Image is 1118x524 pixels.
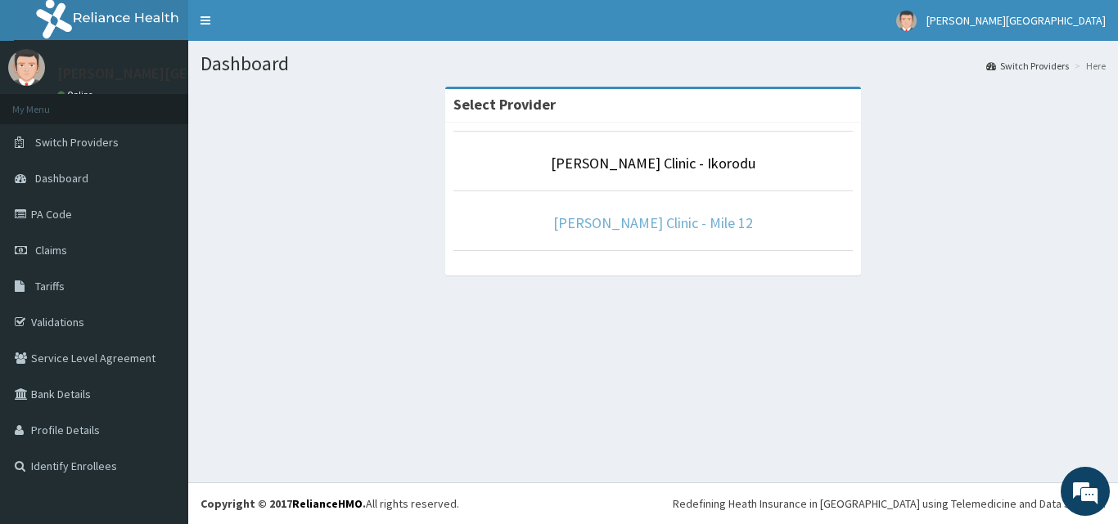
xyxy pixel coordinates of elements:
span: Tariffs [35,279,65,293]
p: [PERSON_NAME][GEOGRAPHIC_DATA] [57,66,300,81]
span: Claims [35,243,67,258]
a: [PERSON_NAME] Clinic - Mile 12 [553,213,753,232]
strong: Select Provider [453,95,556,114]
a: Online [57,89,97,101]
span: Switch Providers [35,135,119,150]
a: [PERSON_NAME] Clinic - Ikorodu [551,154,755,172]
li: Here [1071,59,1106,73]
img: User Image [8,49,45,86]
span: Dashboard [35,171,88,186]
footer: All rights reserved. [188,482,1118,524]
h1: Dashboard [201,53,1106,74]
img: User Image [896,11,917,31]
a: RelianceHMO [292,496,363,511]
a: Switch Providers [986,59,1069,73]
strong: Copyright © 2017 . [201,496,366,511]
span: [PERSON_NAME][GEOGRAPHIC_DATA] [926,13,1106,28]
div: Redefining Heath Insurance in [GEOGRAPHIC_DATA] using Telemedicine and Data Science! [673,495,1106,512]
